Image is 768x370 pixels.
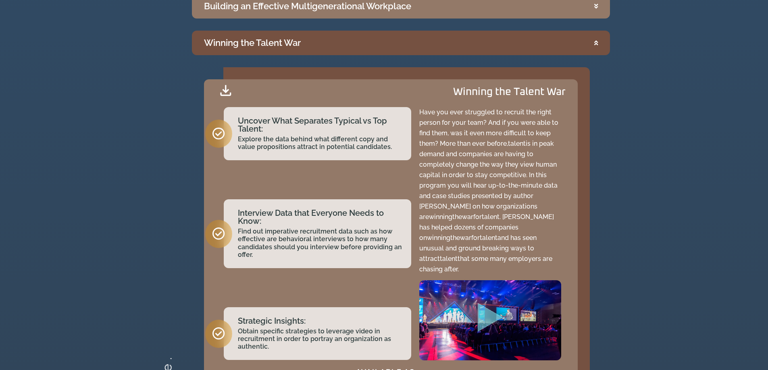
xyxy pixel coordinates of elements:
[427,234,450,242] span: winning
[453,87,566,97] h2: Winning the Talent War
[508,140,526,147] span: talent
[440,255,458,263] span: talent
[419,107,562,275] p: Have you ever struggled to recruit the right person for your team? And if you were able to find t...
[238,135,403,151] h2: Explore the data behind what different copy and value propositions attract in potential candidates.
[238,227,403,258] h2: Find out imperative recruitment data such as how effective are behavioral interviews to how many ...
[462,213,473,221] span: war
[419,280,562,360] img: millennial keynote speaker stage
[204,36,301,50] div: Winning the Talent War
[480,234,497,242] span: talent
[429,213,452,221] span: winning
[482,213,500,221] span: talent
[238,117,403,133] h2: Uncover What Separates Typical vs Top Talent:
[460,234,471,242] span: war
[238,327,403,351] h2: Obtain specific strategies to leverage video in recruitment in order to portray an organization a...
[474,303,506,338] div: Play Video about millennial keynote speaker stage
[192,31,610,55] summary: Winning the Talent War
[238,209,403,225] h2: Interview Data that Everyone Needs to Know:
[238,317,403,325] h2: Strategic Insights:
